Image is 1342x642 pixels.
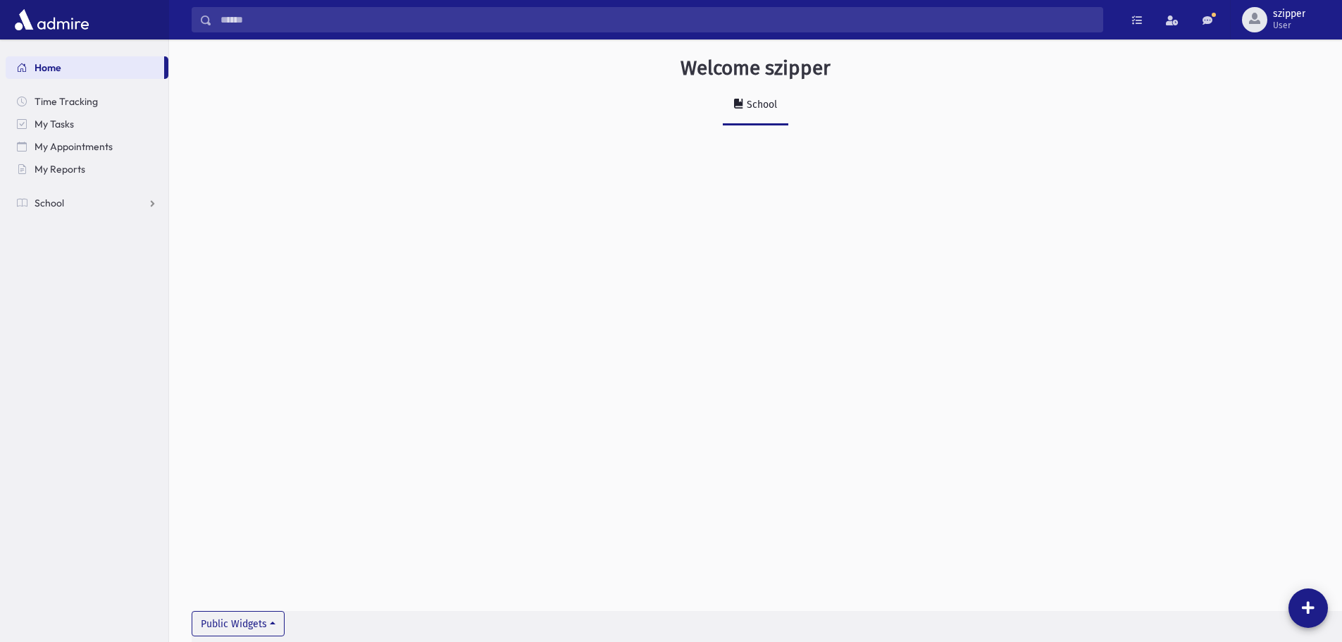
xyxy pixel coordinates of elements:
a: Home [6,56,164,79]
span: My Tasks [35,118,74,130]
span: School [35,197,64,209]
a: School [723,86,788,125]
a: Time Tracking [6,90,168,113]
input: Search [212,7,1102,32]
span: My Reports [35,163,85,175]
button: Public Widgets [192,611,285,636]
img: AdmirePro [11,6,92,34]
a: My Appointments [6,135,168,158]
span: User [1273,20,1305,31]
div: School [744,99,777,111]
span: szipper [1273,8,1305,20]
span: Time Tracking [35,95,98,108]
a: My Tasks [6,113,168,135]
span: My Appointments [35,140,113,153]
a: School [6,192,168,214]
a: My Reports [6,158,168,180]
span: Home [35,61,61,74]
h3: Welcome szipper [681,56,831,80]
